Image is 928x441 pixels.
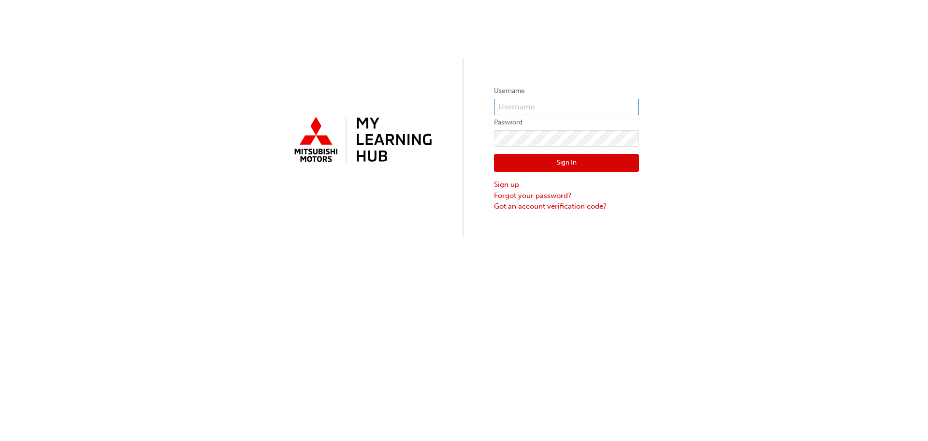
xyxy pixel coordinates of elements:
label: Password [494,117,639,128]
button: Sign In [494,154,639,172]
img: mmal [289,113,434,168]
a: Got an account verification code? [494,201,639,212]
a: Sign up [494,179,639,190]
a: Forgot your password? [494,190,639,201]
label: Username [494,85,639,97]
input: Username [494,99,639,115]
